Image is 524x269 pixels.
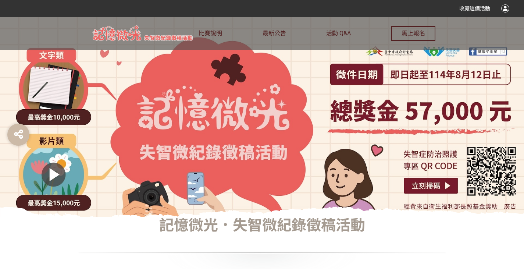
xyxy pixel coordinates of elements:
span: 活動 Q&A [326,30,351,37]
a: 比賽說明 [199,17,222,50]
span: 收藏這個活動 [459,6,490,11]
a: 最新公告 [263,17,286,50]
a: 活動 Q&A [326,17,351,50]
button: 馬上報名 [391,26,435,41]
img: 記憶微光．失智微紀錄徵稿活動 [89,25,199,43]
span: 最新公告 [263,30,286,37]
span: 馬上報名 [402,30,425,37]
h1: 記憶微光．失智微紀錄徵稿活動 [78,217,446,234]
span: 比賽說明 [199,30,222,37]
